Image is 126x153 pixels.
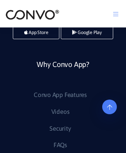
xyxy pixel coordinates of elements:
a: Why Convo App? [37,57,89,89]
a: App Store [13,25,59,39]
a: FAQs [53,139,67,151]
a: Google Play [61,25,113,39]
a: Security [49,123,71,135]
a: Convo App Features [34,89,87,101]
img: logo_2.png [5,9,59,20]
a: Videos [51,106,70,118]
